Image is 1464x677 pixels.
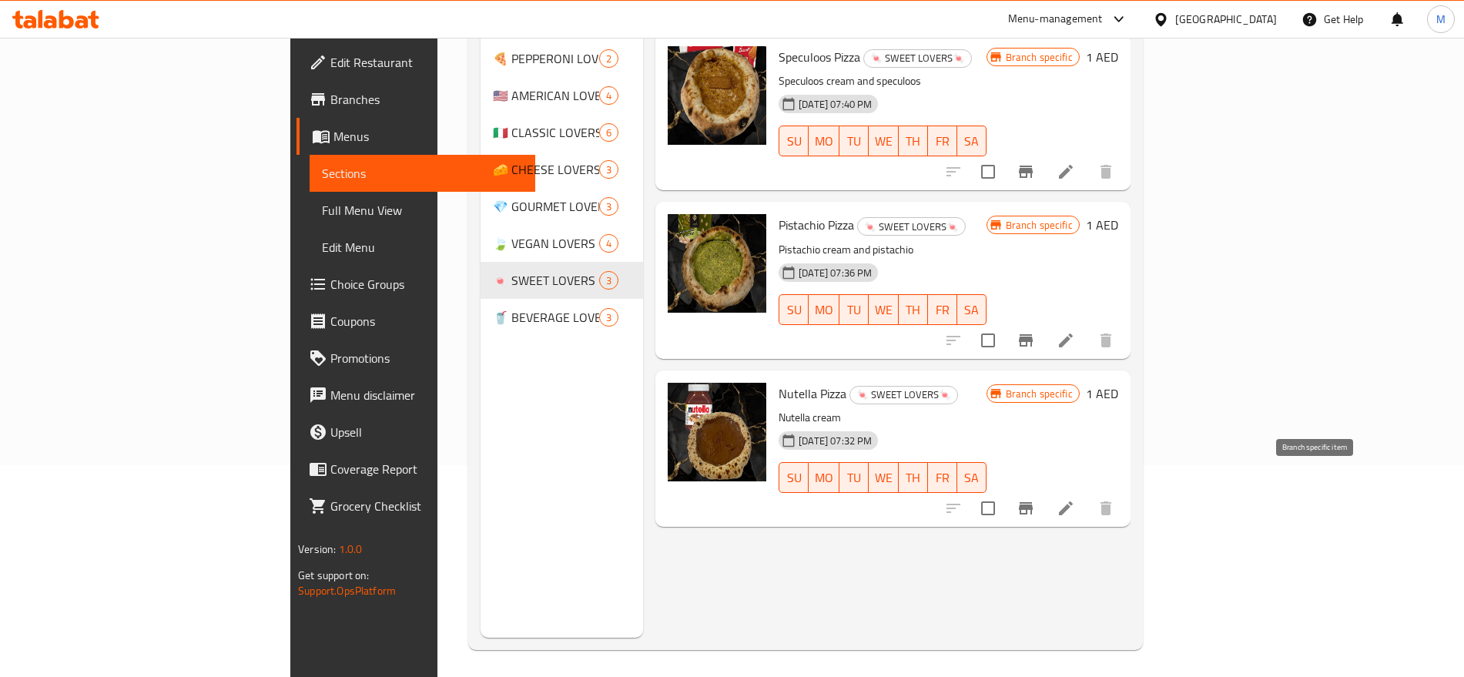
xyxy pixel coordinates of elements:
[1436,11,1446,28] span: M
[296,266,534,303] a: Choice Groups
[875,467,893,489] span: WE
[668,214,766,313] img: Pistachio Pizza
[481,114,643,151] div: 🇮🇹 CLASSIC LOVERS 🇮🇹6
[905,130,922,152] span: TH
[493,160,599,179] span: 🧀 CHEESE LOVERS 🧀
[493,234,599,253] span: 🍃 VEGAN LOVERS 🍃
[298,539,336,559] span: Version:
[493,123,599,142] span: 🇮🇹 CLASSIC LOVERS 🇮🇹
[599,49,618,68] div: items
[779,294,809,325] button: SU
[310,155,534,192] a: Sections
[1007,322,1044,359] button: Branch-specific-item
[779,462,809,493] button: SU
[481,151,643,188] div: 🧀 CHEESE LOVERS 🧀3
[928,462,957,493] button: FR
[599,234,618,253] div: items
[864,49,971,67] span: 🍬 SWEET LOVERS🍬
[296,451,534,488] a: Coverage Report
[1007,153,1044,190] button: Branch-specific-item
[481,188,643,225] div: 💎 GOURMET LOVERS 💎3
[786,130,802,152] span: SU
[330,349,522,367] span: Promotions
[934,467,951,489] span: FR
[599,197,618,216] div: items
[599,160,618,179] div: items
[1007,490,1044,527] button: Branch-specific-item
[779,45,860,69] span: Speculoos Pizza
[934,130,951,152] span: FR
[481,40,643,77] div: 🍕 PEPPERONI LOVERS 🍕2
[957,462,987,493] button: SA
[809,462,839,493] button: MO
[322,201,522,220] span: Full Menu View
[481,77,643,114] div: 🇺🇸 AMERICAN LOVERS🇺🇸4
[330,275,522,293] span: Choice Groups
[600,199,618,214] span: 3
[779,382,846,405] span: Nutella Pizza
[296,44,534,81] a: Edit Restaurant
[600,273,618,288] span: 3
[957,294,987,325] button: SA
[779,72,986,91] p: Speculoos cream and speculoos
[330,386,522,404] span: Menu disclaimer
[1087,322,1124,359] button: delete
[600,126,618,140] span: 6
[296,303,534,340] a: Coupons
[330,312,522,330] span: Coupons
[330,497,522,515] span: Grocery Checklist
[849,386,958,404] div: 🍬 SWEET LOVERS🍬
[972,492,1004,525] span: Select to update
[850,386,957,404] span: 🍬 SWEET LOVERS🍬
[493,49,599,68] span: 🍕 PEPPERONI LOVERS 🍕
[792,266,878,280] span: [DATE] 07:36 PM
[928,294,957,325] button: FR
[846,299,863,321] span: TU
[296,81,534,118] a: Branches
[839,126,869,156] button: TU
[846,130,863,152] span: TU
[1008,10,1103,28] div: Menu-management
[600,89,618,103] span: 4
[600,163,618,177] span: 3
[905,299,922,321] span: TH
[857,217,966,236] div: 🍬 SWEET LOVERS🍬
[481,34,643,342] nav: Menu sections
[809,294,839,325] button: MO
[899,294,928,325] button: TH
[333,127,522,146] span: Menus
[481,225,643,262] div: 🍃 VEGAN LOVERS 🍃4
[330,423,522,441] span: Upsell
[310,229,534,266] a: Edit Menu
[934,299,951,321] span: FR
[963,130,980,152] span: SA
[296,488,534,525] a: Grocery Checklist
[779,240,986,260] p: Pistachio cream and pistachio
[330,460,522,478] span: Coverage Report
[1000,218,1079,233] span: Branch specific
[599,271,618,290] div: items
[875,130,893,152] span: WE
[869,294,899,325] button: WE
[899,462,928,493] button: TH
[1086,214,1118,236] h6: 1 AED
[839,462,869,493] button: TU
[815,467,833,489] span: MO
[668,383,766,481] img: Nutella Pizza
[809,126,839,156] button: MO
[957,126,987,156] button: SA
[493,308,599,327] span: 🥤 BEVERAGE LOVERS🥤
[786,467,802,489] span: SU
[330,90,522,109] span: Branches
[493,271,599,290] span: 🍬 SWEET LOVERS🍬
[972,156,1004,188] span: Select to update
[1000,50,1079,65] span: Branch specific
[481,262,643,299] div: 🍬 SWEET LOVERS🍬3
[858,218,965,236] span: 🍬 SWEET LOVERS🍬
[298,581,396,601] a: Support.OpsPlatform
[815,299,833,321] span: MO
